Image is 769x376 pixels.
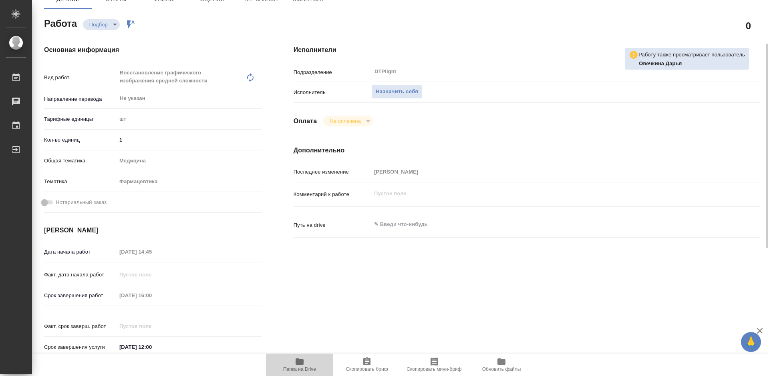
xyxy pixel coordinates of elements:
[407,366,461,372] span: Скопировать мини-бриф
[376,87,418,96] span: Назначить себя
[44,136,117,144] p: Кол-во единиц
[44,178,117,186] p: Тематика
[117,112,262,126] div: шт
[117,320,187,332] input: Пустое поле
[371,166,721,178] input: Пустое поле
[323,116,372,126] div: Подбор
[294,221,371,229] p: Путь на drive
[44,157,117,165] p: Общая тематика
[117,341,187,353] input: ✎ Введи что-нибудь
[283,366,316,372] span: Папка на Drive
[87,21,110,28] button: Подбор
[371,85,423,99] button: Назначить себя
[56,198,107,206] span: Нотариальный заказ
[638,51,745,59] p: Работу также просматривает пользователь
[294,168,371,176] p: Последнее изменение
[327,118,363,124] button: Не оплачена
[117,154,262,168] div: Медицина
[468,354,535,376] button: Обновить файлы
[44,95,117,103] p: Направление перевода
[639,60,745,68] p: Овечкина Дарья
[333,354,401,376] button: Скопировать бриф
[44,226,262,235] h4: [PERSON_NAME]
[401,354,468,376] button: Скопировать мини-бриф
[44,343,117,351] p: Срок завершения услуги
[117,290,187,301] input: Пустое поле
[44,74,117,82] p: Вид работ
[294,190,371,198] p: Комментарий к работе
[639,60,682,66] b: Овечкина Дарья
[117,246,187,258] input: Пустое поле
[44,45,262,55] h4: Основная информация
[44,271,117,279] p: Факт. дата начала работ
[117,269,187,280] input: Пустое поле
[744,334,758,350] span: 🙏
[294,146,760,155] h4: Дополнительно
[741,332,761,352] button: 🙏
[294,45,760,55] h4: Исполнители
[482,366,521,372] span: Обновить файлы
[294,116,317,126] h4: Оплата
[44,292,117,300] p: Срок завершения работ
[746,19,751,32] h2: 0
[83,19,120,30] div: Подбор
[294,68,371,76] p: Подразделение
[117,134,262,146] input: ✎ Введи что-нибудь
[44,248,117,256] p: Дата начала работ
[44,115,117,123] p: Тарифные единицы
[44,16,77,30] h2: Работа
[346,366,388,372] span: Скопировать бриф
[266,354,333,376] button: Папка на Drive
[294,88,371,96] p: Исполнитель
[117,175,262,188] div: Фармацевтика
[44,322,117,330] p: Факт. срок заверш. работ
